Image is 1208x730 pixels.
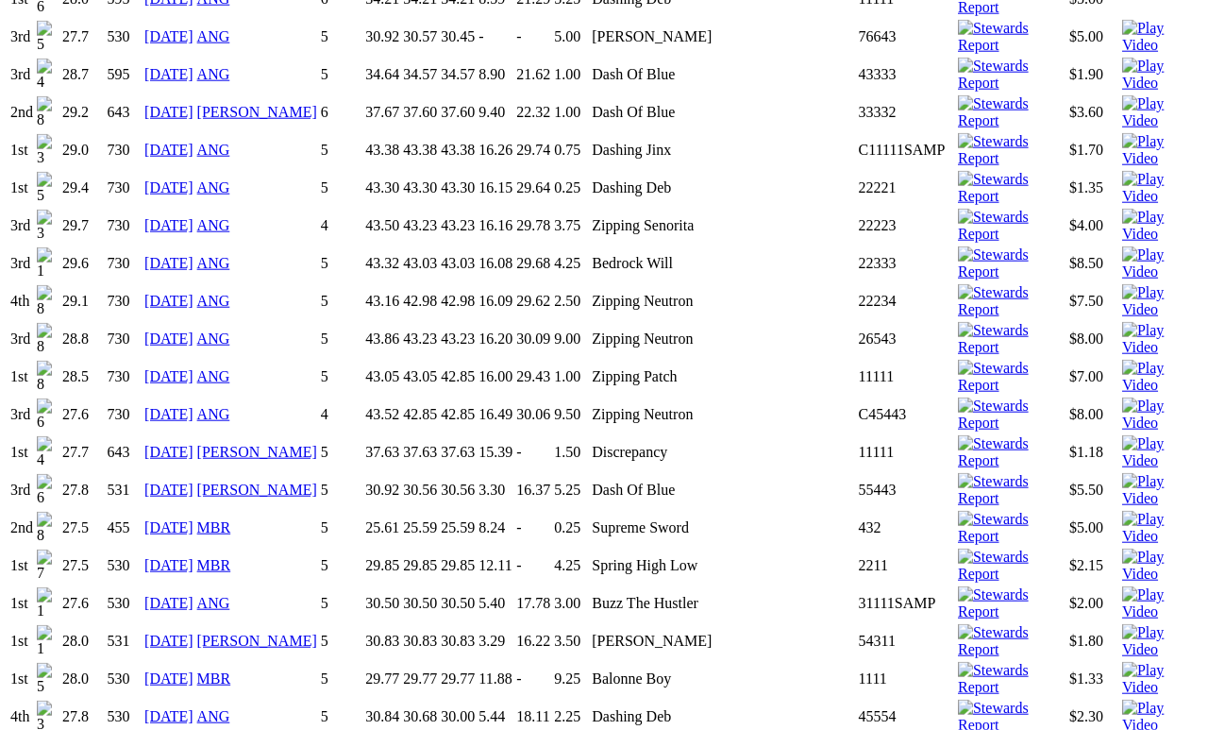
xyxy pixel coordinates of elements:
a: ANG [197,255,230,271]
a: View replay [1122,37,1198,53]
td: 595 [107,57,143,93]
a: [PERSON_NAME] [197,482,317,498]
a: View replay [1122,566,1198,582]
td: 76643 [858,19,955,55]
td: 29.74 [515,132,551,168]
td: 29.6 [61,246,105,281]
td: C45443 [858,397,955,433]
td: $1.35 [1068,170,1119,206]
td: - [478,19,513,55]
td: 730 [107,170,143,206]
img: Stewards Report [958,511,1065,545]
a: MBR [197,519,231,535]
a: [DATE] [144,142,193,158]
td: 37.67 [364,94,400,130]
td: - [515,434,551,470]
td: 43.30 [364,170,400,206]
td: Dash Of Blue [591,472,855,508]
a: View replay [1122,377,1198,393]
td: 1.00 [553,94,589,130]
a: ANG [197,708,230,724]
td: 25.59 [440,510,476,546]
td: $3.60 [1068,94,1119,130]
a: View replay [1122,150,1198,166]
td: 3rd [9,246,34,281]
img: Stewards Report [958,398,1065,432]
td: 5 [320,170,363,206]
td: 30.57 [402,19,438,55]
img: 1 [37,587,59,620]
td: 30.09 [515,321,551,357]
td: 5 [320,510,363,546]
td: 34.64 [364,57,400,93]
td: 730 [107,321,143,357]
td: 16.26 [478,132,513,168]
td: $5.00 [1068,19,1119,55]
td: 5 [320,548,363,584]
a: View replay [1122,339,1198,355]
img: 6 [37,474,59,506]
img: Play Video [1122,511,1198,545]
td: 28.8 [61,321,105,357]
td: 22333 [858,246,955,281]
td: 43.03 [440,246,476,281]
a: ANG [197,179,230,195]
td: Zipping Neutron [591,397,855,433]
img: 6 [37,399,59,431]
a: [DATE] [144,444,193,460]
td: 27.5 [61,548,105,584]
a: ANG [197,331,230,347]
a: [PERSON_NAME] [197,104,317,120]
a: [PERSON_NAME] [197,633,317,649]
td: 43.38 [402,132,438,168]
td: 21.62 [515,57,551,93]
img: Play Video [1122,322,1198,356]
img: Stewards Report [958,435,1065,469]
img: 8 [37,285,59,317]
img: Play Video [1122,133,1198,167]
a: [DATE] [144,406,193,422]
td: 27.6 [61,397,105,433]
td: 0.25 [553,510,589,546]
td: 5 [320,57,363,93]
td: 34.57 [440,57,476,93]
td: 1st [9,359,34,395]
img: Stewards Report [958,322,1065,356]
td: 1.00 [553,57,589,93]
td: 27.7 [61,434,105,470]
td: 531 [107,472,143,508]
td: 9.50 [553,397,589,433]
img: Play Video [1122,95,1198,129]
td: 29.62 [515,283,551,319]
td: $7.50 [1068,283,1119,319]
td: 455 [107,510,143,546]
td: 1st [9,132,34,168]
a: ANG [197,66,230,82]
td: 29.4 [61,170,105,206]
td: 4 [320,397,363,433]
td: 42.85 [402,397,438,433]
td: 16.20 [478,321,513,357]
td: 4 [320,208,363,244]
td: 3rd [9,208,34,244]
a: ANG [197,28,230,44]
td: 37.63 [402,434,438,470]
img: Stewards Report [958,473,1065,507]
a: MBR [197,671,231,687]
td: 5 [320,321,363,357]
td: 43.38 [364,132,400,168]
td: 530 [107,19,143,55]
img: Stewards Report [958,95,1065,129]
td: 3rd [9,397,34,433]
img: 3 [37,210,59,242]
td: 730 [107,208,143,244]
td: Zipping Senorita [591,208,855,244]
a: [DATE] [144,28,193,44]
img: Play Video [1122,360,1198,394]
img: Play Video [1122,398,1198,432]
td: 30.92 [364,19,400,55]
td: 42.98 [402,283,438,319]
a: [DATE] [144,708,193,724]
a: [DATE] [144,557,193,573]
td: 37.63 [440,434,476,470]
